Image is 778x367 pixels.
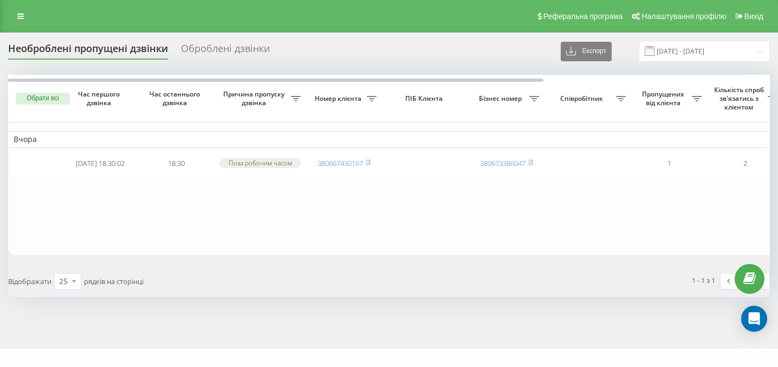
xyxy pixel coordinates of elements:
span: Номер клієнта [312,94,367,103]
span: Бізнес номер [474,94,529,103]
span: Пропущених від клієнта [637,90,692,107]
span: Налаштування профілю [641,12,726,21]
a: 380667430167 [317,158,363,168]
span: Реферальна програма [543,12,623,21]
td: 1 [631,150,707,177]
span: Кількість спроб зв'язатись з клієнтом [712,86,768,111]
td: 18:30 [138,150,214,177]
div: Поза робочим часом [219,158,301,168]
span: Час першого дзвінка [71,90,129,107]
span: Співробітник [550,94,616,103]
div: 1 - 1 з 1 [692,275,715,286]
div: Open Intercom Messenger [741,306,767,332]
span: рядків на сторінці [84,276,144,286]
a: 380673386047 [480,158,526,168]
span: Час останнього дзвінка [147,90,205,107]
td: [DATE] 18:30:02 [62,150,138,177]
div: 25 [59,276,68,287]
span: Вихід [744,12,763,21]
div: Оброблені дзвінки [181,43,270,60]
span: Відображати [8,276,51,286]
span: ПІБ Клієнта [391,94,459,103]
button: Обрати всі [16,93,70,105]
button: Експорт [561,42,612,61]
span: Причина пропуску дзвінка [219,90,291,107]
div: Необроблені пропущені дзвінки [8,43,168,60]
